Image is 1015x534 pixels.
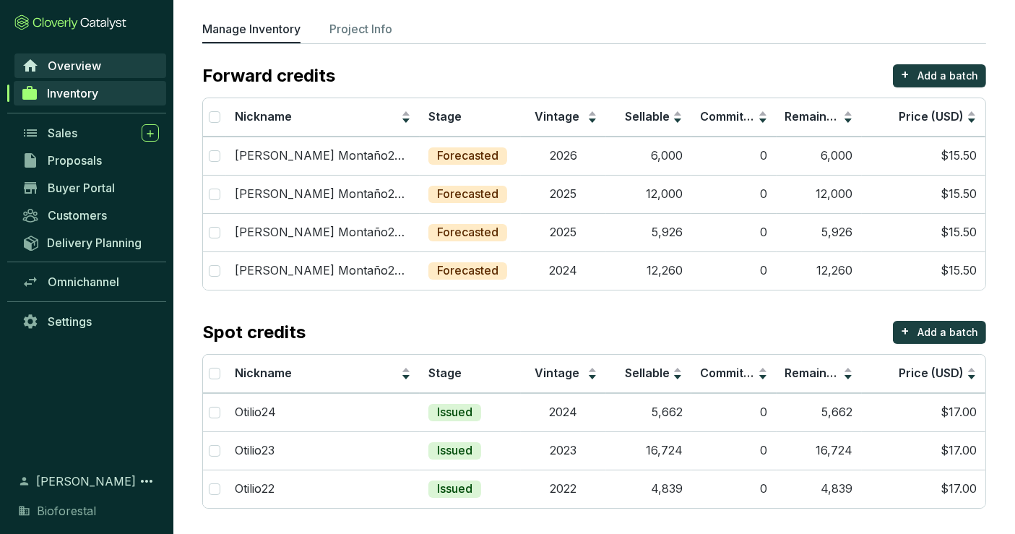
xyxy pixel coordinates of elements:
td: $15.50 [862,137,986,175]
span: Price (USD) [899,366,964,380]
span: Overview [48,59,101,73]
span: Committed [700,366,762,380]
span: Stage [428,109,462,124]
td: 0 [691,213,777,251]
p: + [901,64,910,85]
td: 5,662 [606,393,691,431]
td: 0 [691,137,777,175]
span: Proposals [48,153,102,168]
td: 2025 [521,175,606,213]
td: 16,724 [606,431,691,470]
span: Buyer Portal [48,181,115,195]
td: 0 [691,251,777,290]
td: 12,260 [777,251,862,290]
td: 2025 [521,213,606,251]
a: Delivery Planning [14,231,166,254]
p: Add a batch [917,69,978,83]
p: Otilio24 [235,405,276,421]
p: + [901,321,910,341]
span: Sellable [625,366,670,380]
p: Otilio22 [235,481,275,497]
td: 6,000 [606,137,691,175]
span: Vintage [535,366,579,380]
p: Issued [437,443,472,459]
p: Otilio23 [235,443,275,459]
td: 2023 [521,431,606,470]
td: 4,839 [777,470,862,508]
td: 5,662 [777,393,862,431]
span: Customers [48,208,107,223]
p: Forecasted [437,225,498,241]
span: Nickname [235,109,292,124]
p: Issued [437,481,472,497]
span: Stage [428,366,462,380]
td: $15.50 [862,251,986,290]
td: 0 [691,431,777,470]
p: Manage Inventory [202,20,301,38]
p: Issued [437,405,472,421]
span: Vintage [535,109,579,124]
p: Add a batch [917,325,978,340]
span: Sales [48,126,77,140]
p: Spot credits [202,321,306,344]
td: 5,926 [606,213,691,251]
p: Forecasted [437,148,498,164]
p: Forward credits [202,64,335,87]
td: 12,260 [606,251,691,290]
td: 0 [691,175,777,213]
a: Settings [14,309,166,334]
p: Project Info [329,20,392,38]
td: $17.00 [862,470,986,508]
td: 12,000 [777,175,862,213]
p: Forecasted [437,263,498,279]
td: 16,724 [777,431,862,470]
td: 2022 [521,470,606,508]
a: Proposals [14,148,166,173]
td: 12,000 [606,175,691,213]
button: +Add a batch [893,321,986,344]
span: Price (USD) [899,109,964,124]
th: Stage [420,355,521,393]
p: Forecasted [437,186,498,202]
th: Stage [420,98,521,137]
a: Overview [14,53,166,78]
span: Sellable [625,109,670,124]
td: 2024 [521,251,606,290]
a: Customers [14,203,166,228]
span: Remaining [785,109,845,124]
td: 4,839 [606,470,691,508]
span: Remaining [785,366,845,380]
span: Settings [48,314,92,329]
span: [PERSON_NAME] [36,473,136,490]
span: Delivery Planning [47,236,142,250]
td: $17.00 [862,393,986,431]
p: [PERSON_NAME] Montaño25-PR4 [235,186,411,202]
span: Omnichannel [48,275,119,289]
td: $15.50 [862,175,986,213]
td: 2024 [521,393,606,431]
span: Bioforestal [37,502,96,520]
td: 0 [691,393,777,431]
p: [PERSON_NAME] Montaño26-PR4 [235,148,411,164]
a: Inventory [14,81,166,105]
p: [PERSON_NAME] Montaño24-PR3 [235,263,411,279]
span: Inventory [47,86,98,100]
span: Committed [700,109,762,124]
button: +Add a batch [893,64,986,87]
td: 5,926 [777,213,862,251]
p: [PERSON_NAME] Montaño25-PR3 [235,225,411,241]
td: $17.00 [862,431,986,470]
a: Buyer Portal [14,176,166,200]
a: Sales [14,121,166,145]
td: 2026 [521,137,606,175]
a: Omnichannel [14,270,166,294]
span: Nickname [235,366,292,380]
td: 0 [691,470,777,508]
td: 6,000 [777,137,862,175]
td: $15.50 [862,213,986,251]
